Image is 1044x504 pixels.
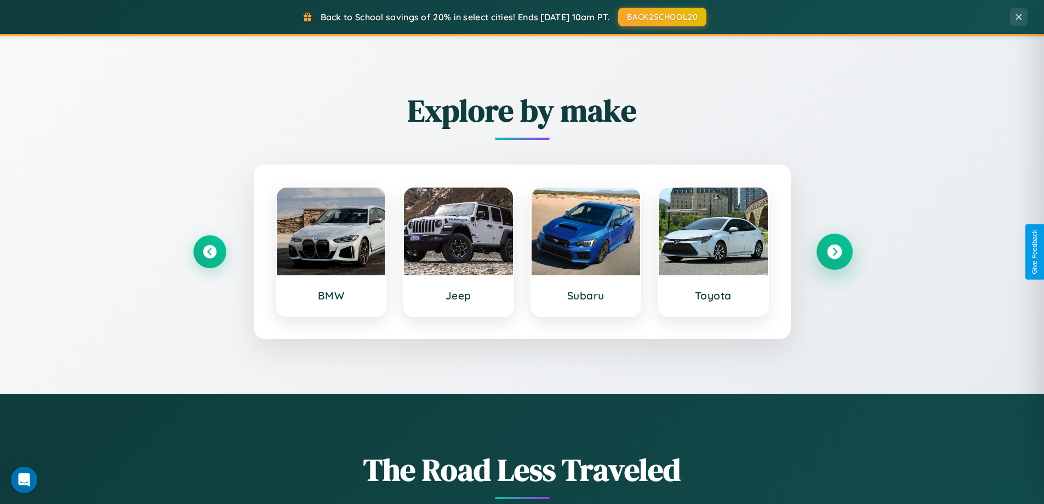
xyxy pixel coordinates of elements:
h3: Jeep [415,289,502,302]
h3: Subaru [543,289,630,302]
div: Open Intercom Messenger [11,467,37,493]
button: BACK2SCHOOL20 [618,8,706,26]
h3: BMW [288,289,375,302]
h1: The Road Less Traveled [193,449,851,491]
h3: Toyota [670,289,757,302]
h2: Explore by make [193,89,851,132]
span: Back to School savings of 20% in select cities! Ends [DATE] 10am PT. [321,12,610,22]
div: Give Feedback [1031,230,1039,274]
